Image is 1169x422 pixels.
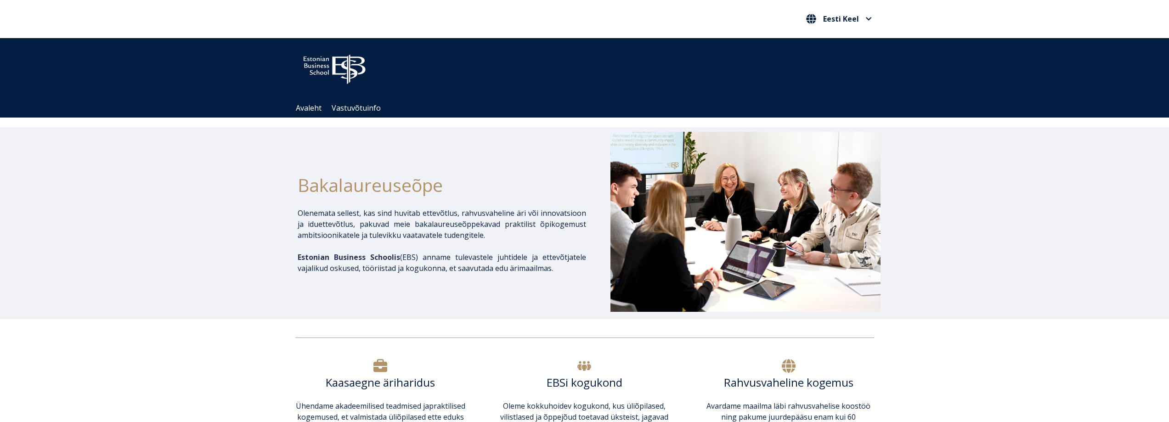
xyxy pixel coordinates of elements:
img: Bakalaureusetudengid [610,132,881,312]
button: Eesti Keel [804,11,874,26]
span: Estonian Business Schoolis [298,252,400,262]
h6: Kaasaegne äriharidus [295,376,466,389]
span: Eesti Keel [823,15,859,23]
span: Ühendame akadeemilised teadmised ja [296,401,429,411]
a: Vastuvõtuinfo [332,103,381,113]
img: ebs_logo2016_white [295,47,373,87]
h1: Bakalaureuseõpe [298,171,586,198]
nav: Vali oma keel [804,11,874,27]
a: Avaleht [296,103,322,113]
p: Olenemata sellest, kas sind huvitab ettevõtlus, rahvusvaheline äri või innovatsioon ja iduettevõt... [298,208,586,241]
span: ( [298,252,402,262]
div: Navigation Menu [291,99,888,118]
p: EBS) anname tulevastele juhtidele ja ettevõtjatele vajalikud oskused, tööriistad ja kogukonna, et... [298,252,586,274]
h6: Rahvusvaheline kogemus [703,376,874,389]
h6: EBSi kogukond [499,376,670,389]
